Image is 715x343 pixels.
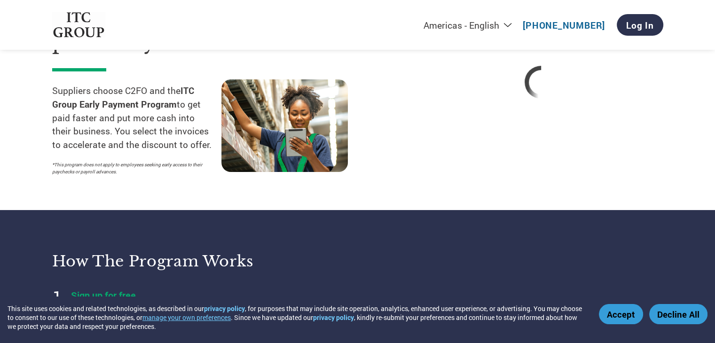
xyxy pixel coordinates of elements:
img: supply chain worker [221,79,348,172]
div: This site uses cookies and related technologies, as described in our , for purposes that may incl... [8,304,585,331]
h3: How the program works [52,252,346,271]
a: Log In [617,14,663,36]
p: *This program does not apply to employees seeking early access to their paychecks or payroll adva... [52,161,212,175]
button: Decline All [649,304,707,324]
button: manage your own preferences [142,313,231,322]
button: Accept [599,304,643,324]
p: Suppliers choose C2FO and the to get paid faster and put more cash into their business. You selec... [52,84,221,152]
a: privacy policy [204,304,245,313]
strong: ITC Group Early Payment Program [52,85,194,110]
img: ITC Group [52,12,106,38]
a: [PHONE_NUMBER] [523,19,605,31]
h4: Sign up for free [71,289,306,301]
a: privacy policy [313,313,354,322]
